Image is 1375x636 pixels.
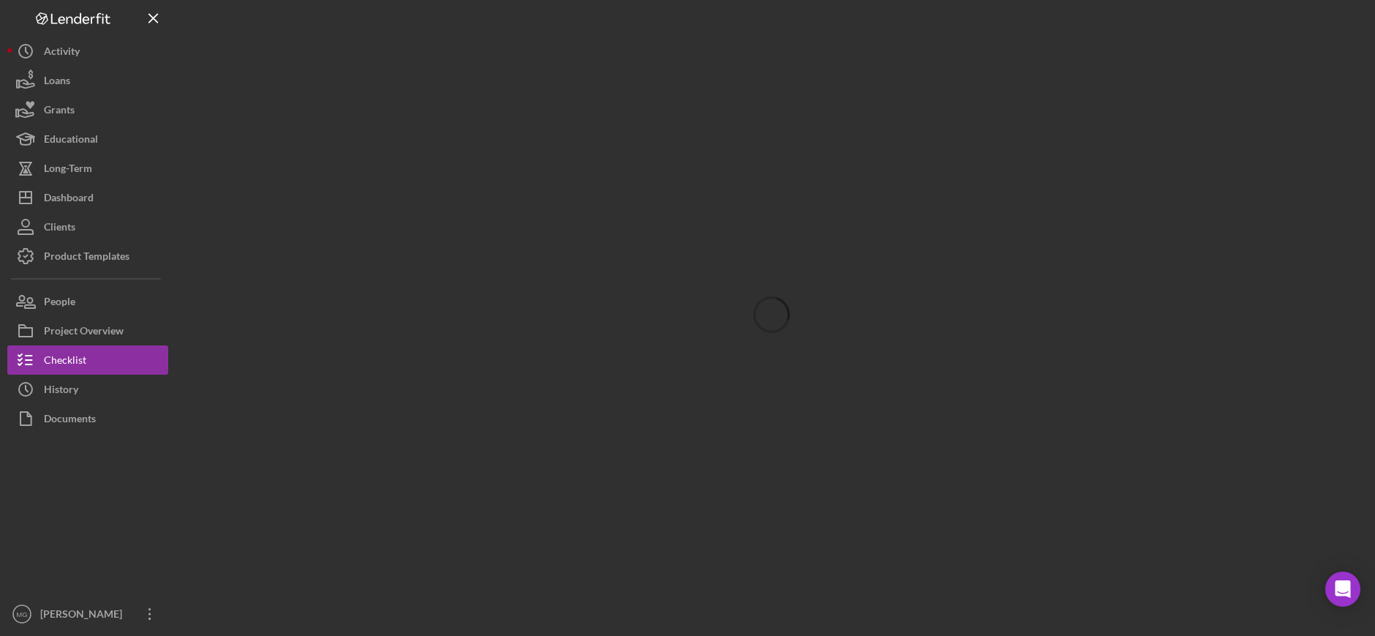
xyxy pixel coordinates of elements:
[44,154,92,187] div: Long-Term
[44,124,98,157] div: Educational
[7,154,168,183] button: Long-Term
[7,212,168,242] button: Clients
[7,242,168,271] button: Product Templates
[44,345,86,378] div: Checklist
[37,599,132,632] div: [PERSON_NAME]
[7,375,168,404] button: History
[7,345,168,375] button: Checklist
[44,95,75,128] div: Grants
[7,66,168,95] button: Loans
[7,287,168,316] button: People
[7,183,168,212] button: Dashboard
[7,316,168,345] button: Project Overview
[44,316,124,349] div: Project Overview
[7,124,168,154] button: Educational
[44,37,80,70] div: Activity
[44,66,70,99] div: Loans
[44,404,96,437] div: Documents
[16,610,27,618] text: MG
[44,375,78,408] div: History
[44,212,75,245] div: Clients
[7,599,168,629] button: MG[PERSON_NAME]
[7,95,168,124] button: Grants
[7,404,168,433] button: Documents
[44,183,94,216] div: Dashboard
[1325,572,1360,607] div: Open Intercom Messenger
[44,287,75,320] div: People
[7,37,168,66] button: Activity
[44,242,129,274] div: Product Templates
